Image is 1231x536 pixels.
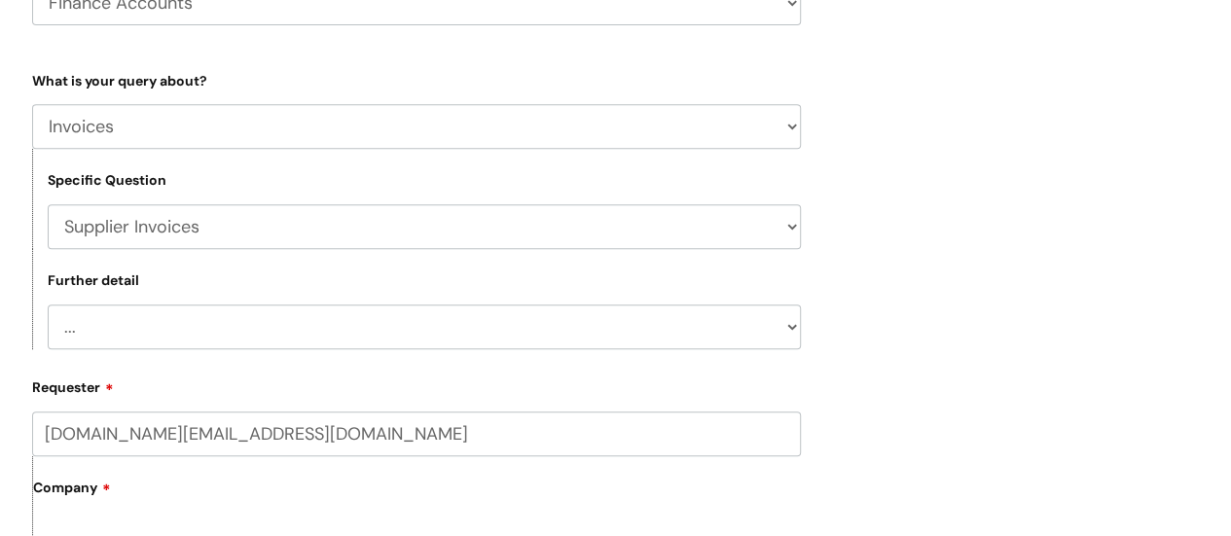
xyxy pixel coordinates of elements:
label: Further detail [48,272,139,289]
label: Specific Question [48,172,166,189]
input: Email [32,411,801,456]
label: Company [33,473,801,517]
label: Requester [32,373,801,396]
label: What is your query about? [32,69,801,89]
